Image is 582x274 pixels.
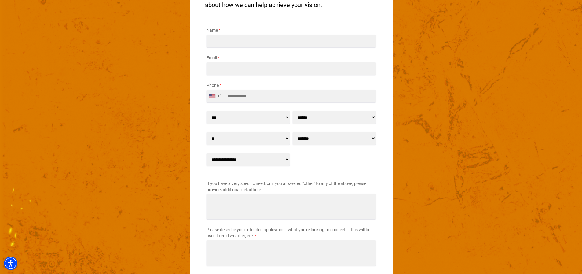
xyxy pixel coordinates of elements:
[217,93,222,99] div: +1
[207,55,217,60] span: Email
[207,90,226,102] div: United States: +1
[207,83,219,88] span: Phone
[4,257,17,270] div: Accessibility Menu
[207,28,218,33] span: Name
[207,227,370,238] span: Please describe your intended application - what you're looking to connect, if this will be used ...
[207,181,366,192] span: If you have a very specific need, or if you answered "other" to any of the above, please provide ...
